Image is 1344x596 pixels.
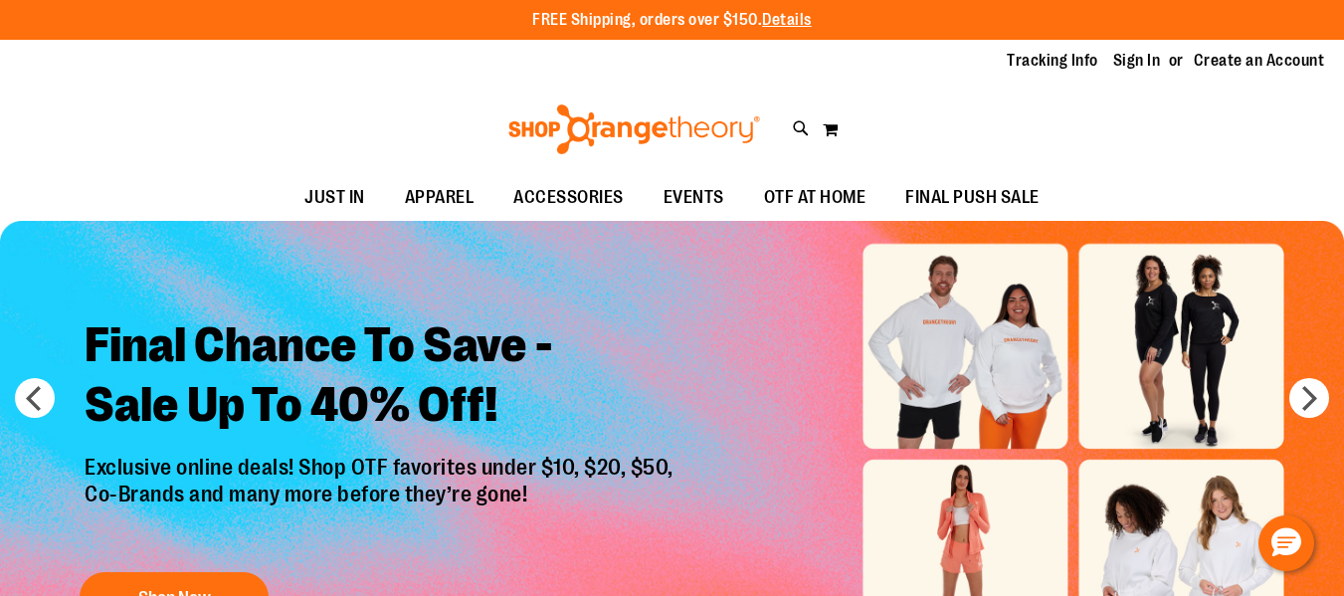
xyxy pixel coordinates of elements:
button: Hello, have a question? Let’s chat. [1258,515,1314,571]
a: Sign In [1113,50,1161,72]
a: EVENTS [644,175,744,221]
h2: Final Chance To Save - Sale Up To 40% Off! [70,301,693,456]
a: Create an Account [1194,50,1325,72]
a: JUST IN [285,175,385,221]
a: APPAREL [385,175,494,221]
span: ACCESSORIES [513,175,624,220]
a: Details [762,11,812,29]
p: FREE Shipping, orders over $150. [532,9,812,32]
span: FINAL PUSH SALE [905,175,1040,220]
a: ACCESSORIES [493,175,644,221]
button: prev [15,378,55,418]
button: next [1289,378,1329,418]
span: OTF AT HOME [764,175,866,220]
img: Shop Orangetheory [505,104,763,154]
span: JUST IN [304,175,365,220]
span: APPAREL [405,175,475,220]
a: Tracking Info [1007,50,1098,72]
p: Exclusive online deals! Shop OTF favorites under $10, $20, $50, Co-Brands and many more before th... [70,456,693,553]
a: FINAL PUSH SALE [885,175,1059,221]
a: OTF AT HOME [744,175,886,221]
span: EVENTS [664,175,724,220]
